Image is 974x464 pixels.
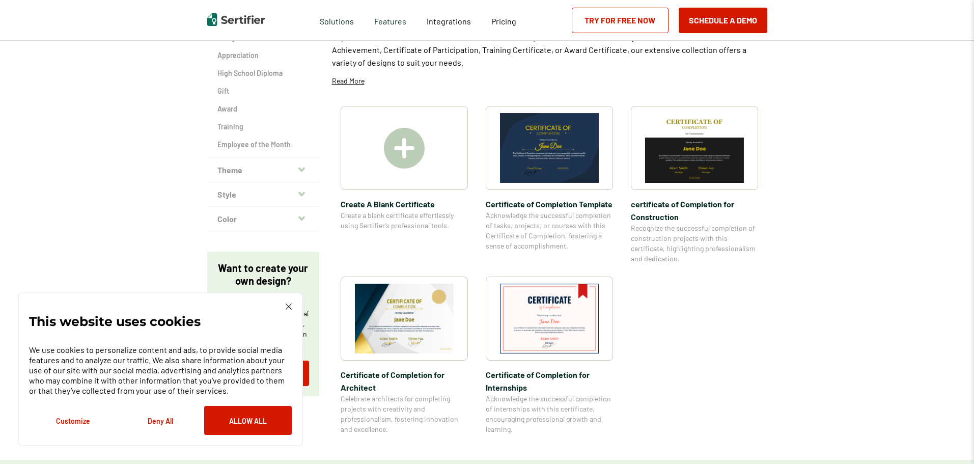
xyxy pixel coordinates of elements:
a: High School Diploma [217,68,309,78]
p: Explore a wide selection of customizable certificate templates at Sertifier. Whether you need a C... [332,31,767,69]
span: Acknowledge the successful completion of tasks, projects, or courses with this Certificate of Com... [486,210,613,251]
button: Style [207,182,319,207]
a: Certificate of Completion​ for InternshipsCertificate of Completion​ for InternshipsAcknowledge t... [486,277,613,434]
a: Training [217,122,309,132]
span: Certificate of Completion​ for Architect [341,368,468,394]
span: Solutions [320,14,354,26]
a: Try for Free Now [572,8,669,33]
img: Cookie Popup Close [286,304,292,310]
span: certificate of Completion for Construction [631,198,758,223]
button: Allow All [204,406,292,435]
a: Integrations [427,14,471,26]
iframe: Chat Widget [923,415,974,464]
p: We use cookies to personalize content and ads, to provide social media features and to analyze ou... [29,345,292,396]
img: Sertifier | Digital Credentialing Platform [207,13,265,26]
a: Pricing [491,14,516,26]
img: certificate of Completion for Construction [645,113,744,183]
a: Certificate of Completion TemplateCertificate of Completion TemplateAcknowledge the successful co... [486,106,613,264]
button: Color [207,207,319,231]
span: Create a blank certificate effortlessly using Sertifier’s professional tools. [341,210,468,231]
span: Recognize the successful completion of construction projects with this certificate, highlighting ... [631,223,758,264]
a: Employee of the Month [217,140,309,150]
span: Celebrate architects for completing projects with creativity and professionalism, fostering innov... [341,394,468,434]
span: Certificate of Completion​ for Internships [486,368,613,394]
img: Create A Blank Certificate [384,128,425,169]
img: Certificate of Completion Template [500,113,599,183]
p: This website uses cookies [29,316,201,326]
a: Certificate of Completion​ for ArchitectCertificate of Completion​ for ArchitectCelebrate archite... [341,277,468,434]
span: Create A Blank Certificate [341,198,468,210]
img: Certificate of Completion​ for Internships [500,284,599,353]
p: Read More [332,76,365,86]
a: certificate of Completion for Constructioncertificate of Completion for ConstructionRecognize the... [631,106,758,264]
a: Gift [217,86,309,96]
span: Pricing [491,16,516,26]
button: Theme [207,158,319,182]
span: Certificate of Completion Template [486,198,613,210]
span: Features [374,14,406,26]
a: Appreciation [217,50,309,61]
button: Schedule a Demo [679,8,767,33]
p: Want to create your own design? [217,262,309,287]
a: Award [217,104,309,114]
button: Customize [29,406,117,435]
span: Integrations [427,16,471,26]
span: Acknowledge the successful completion of internships with this certificate, encouraging professio... [486,394,613,434]
img: Certificate of Completion​ for Architect [355,284,454,353]
button: Deny All [117,406,204,435]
